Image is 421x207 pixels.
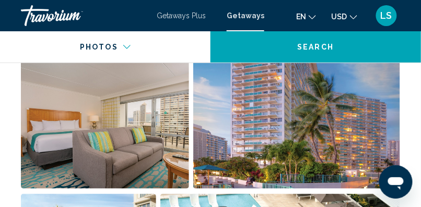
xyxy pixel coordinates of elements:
button: Change currency [332,9,357,24]
button: Open full-screen image slider [21,59,189,189]
button: Change language [296,9,316,24]
button: User Menu [373,5,400,27]
a: Getaways Plus [157,11,206,20]
span: USD [332,13,347,21]
span: Search [298,43,334,52]
span: en [296,13,306,21]
button: Search [210,31,421,63]
iframe: Button to launch messaging window [379,165,413,199]
span: LS [381,10,392,21]
a: Getaways [227,11,264,20]
button: Open full-screen image slider [193,59,401,189]
a: Travorium [21,5,146,26]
